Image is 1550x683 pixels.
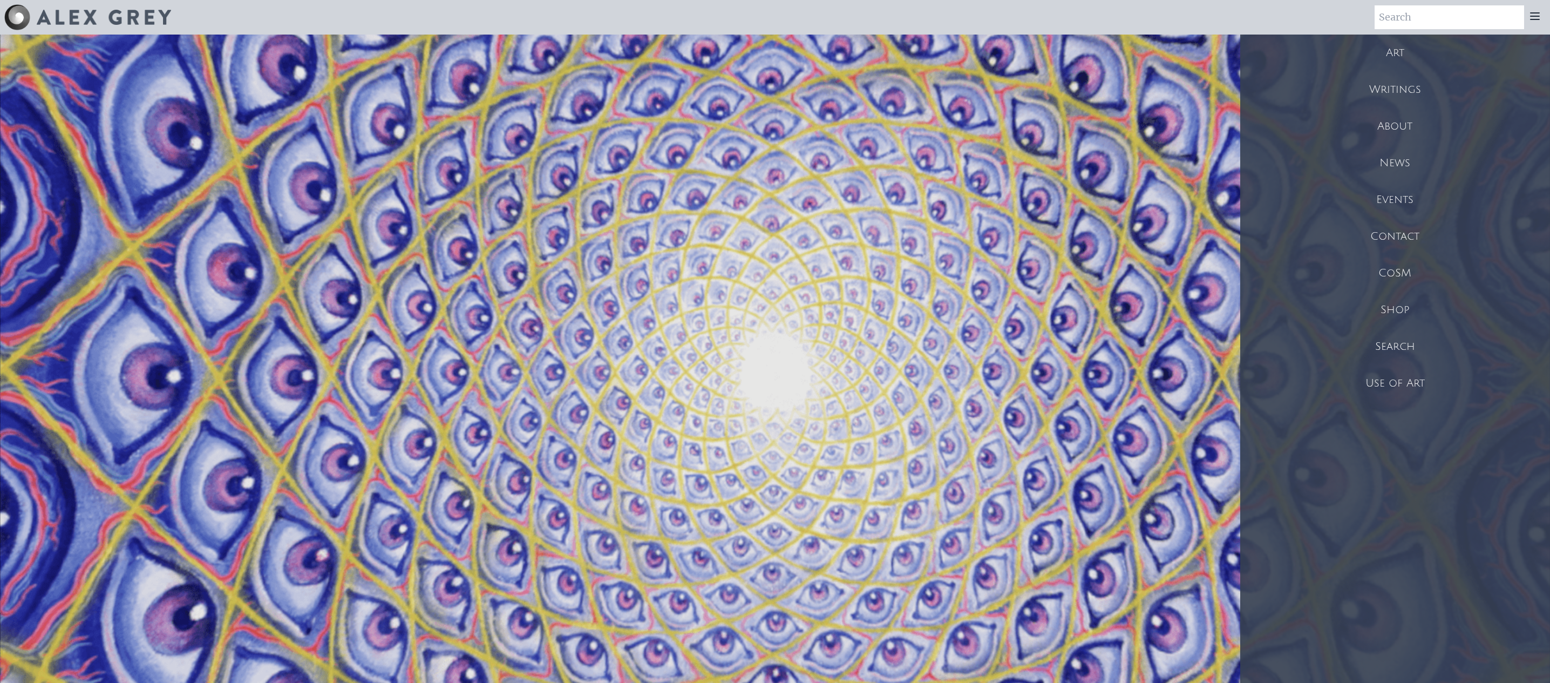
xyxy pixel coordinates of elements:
[1240,328,1550,365] a: Search
[1240,365,1550,402] a: Use of Art
[1240,255,1550,292] a: CoSM
[1240,35,1550,71] a: Art
[1375,5,1524,29] input: Search
[1240,71,1550,108] a: Writings
[1240,292,1550,328] a: Shop
[1240,218,1550,255] a: Contact
[1240,108,1550,145] a: About
[1240,145,1550,181] a: News
[1240,181,1550,218] a: Events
